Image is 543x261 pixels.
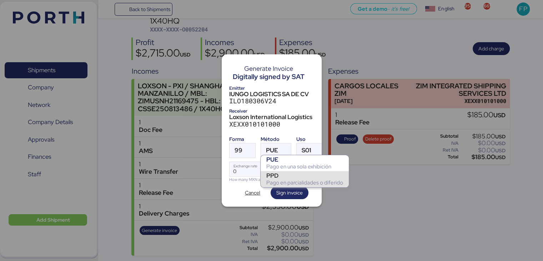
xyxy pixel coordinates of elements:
div: IUNGO LOGISTICS SA DE CV [229,91,314,97]
div: Receiver [229,107,314,115]
div: Emitter [229,84,314,92]
span: S01 [302,147,311,153]
div: Pago en parcialidades o diferido [266,179,343,186]
div: Digitally signed by SAT [233,72,305,82]
div: XEXX010101000 [229,120,314,128]
div: ILO180306V24 [229,97,314,105]
input: Exchange rate [230,162,325,176]
button: Cancel [235,186,271,199]
span: 99 [235,147,242,153]
div: How many MXN are 1 USD [229,177,325,183]
div: PPD [266,172,343,179]
div: Generate Invoice [233,65,305,72]
span: PUE [266,147,278,153]
div: Uso [296,136,325,143]
div: Forma [229,136,256,143]
div: Loxson International Logistics [229,114,314,120]
button: Sign invoice [271,186,308,199]
div: PUE [266,156,343,163]
span: Sign invoice [276,188,303,197]
div: Pago en una sola exhibición [266,163,343,170]
div: Método [261,136,291,143]
span: Cancel [245,188,260,197]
